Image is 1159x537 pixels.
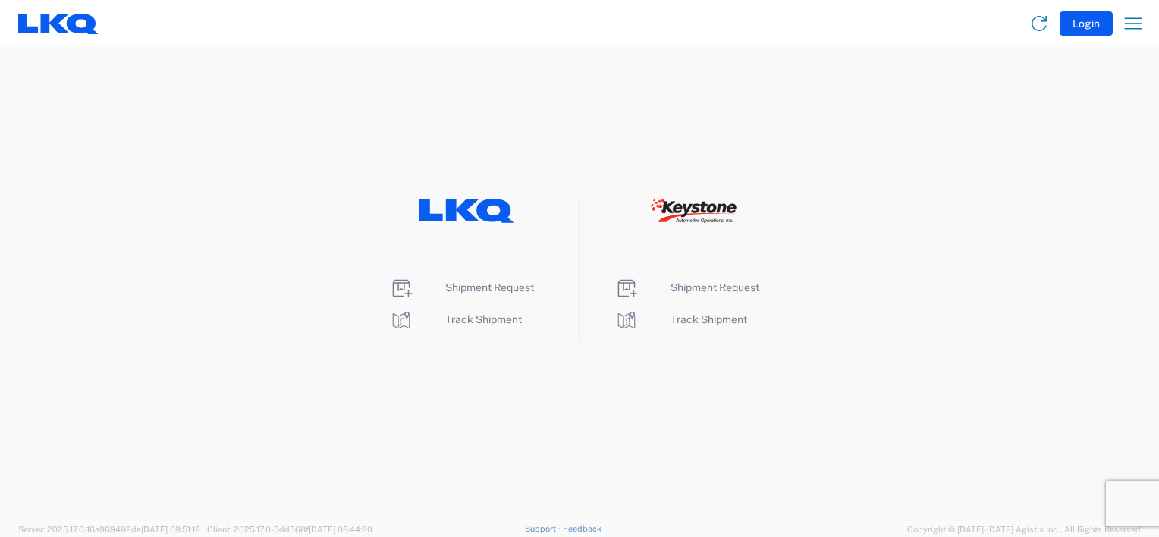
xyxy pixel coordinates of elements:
[207,525,372,534] span: Client: 2025.17.0-5dd568f
[389,281,534,294] a: Shipment Request
[18,525,200,534] span: Server: 2025.17.0-16a969492de
[525,524,563,533] a: Support
[671,281,759,294] span: Shipment Request
[671,313,747,325] span: Track Shipment
[141,525,200,534] span: [DATE] 09:51:12
[907,523,1141,536] span: Copyright © [DATE]-[DATE] Agistix Inc., All Rights Reserved
[445,281,534,294] span: Shipment Request
[1060,11,1113,36] button: Login
[389,313,522,325] a: Track Shipment
[614,313,747,325] a: Track Shipment
[563,524,601,533] a: Feedback
[614,281,759,294] a: Shipment Request
[445,313,522,325] span: Track Shipment
[309,525,372,534] span: [DATE] 08:44:20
